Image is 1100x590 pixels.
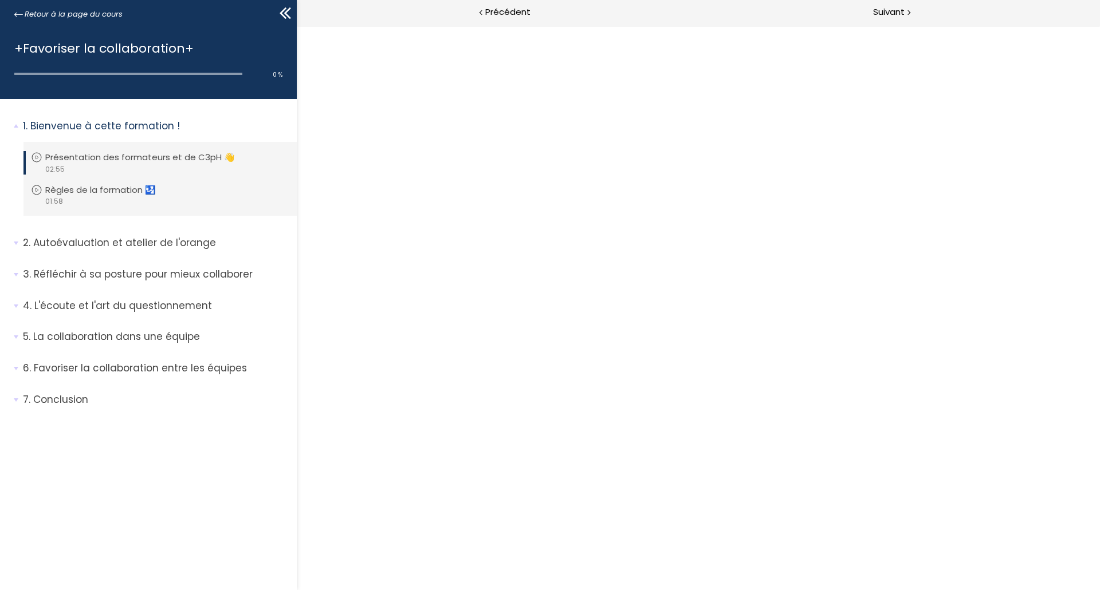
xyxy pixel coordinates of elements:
p: Favoriser la collaboration entre les équipes [23,361,288,375]
p: La collaboration dans une équipe [23,330,288,344]
span: Suivant [873,5,905,19]
span: Précédent [485,5,531,19]
p: Conclusion [23,393,288,407]
span: 2. [23,236,30,250]
a: Retour à la page du cours [14,8,123,21]
span: Retour à la page du cours [25,8,123,21]
span: 02:55 [45,164,65,175]
span: 7. [23,393,30,407]
span: 1. [23,119,27,133]
p: Autoévaluation et atelier de l'orange [23,236,288,250]
span: 5. [23,330,30,344]
span: 0 % [273,70,282,79]
span: 4. [23,299,32,313]
p: Réfléchir à sa posture pour mieux collaborer [23,267,288,282]
p: L'écoute et l'art du questionnement [23,299,288,313]
h1: +Favoriser la collaboration+ [14,38,277,58]
p: Bienvenue à cette formation ! [23,119,288,133]
span: 3. [23,267,31,282]
p: Présentation des formateurs et de C3pH 👋 [45,151,252,164]
span: 6. [23,361,31,375]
